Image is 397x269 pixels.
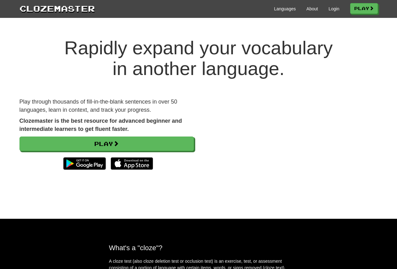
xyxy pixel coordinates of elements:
[19,137,194,151] a: Play
[109,244,288,252] h2: What's a "cloze"?
[19,98,194,114] p: Play through thousands of fill-in-the-blank sentences in over 50 languages, learn in context, and...
[306,6,318,12] a: About
[60,154,109,173] img: Get it on Google Play
[19,3,95,14] a: Clozemaster
[350,3,378,14] a: Play
[328,6,339,12] a: Login
[19,118,182,132] strong: Clozemaster is the best resource for advanced beginner and intermediate learners to get fluent fa...
[274,6,296,12] a: Languages
[111,157,153,170] img: Download_on_the_App_Store_Badge_US-UK_135x40-25178aeef6eb6b83b96f5f2d004eda3bffbb37122de64afbaef7...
